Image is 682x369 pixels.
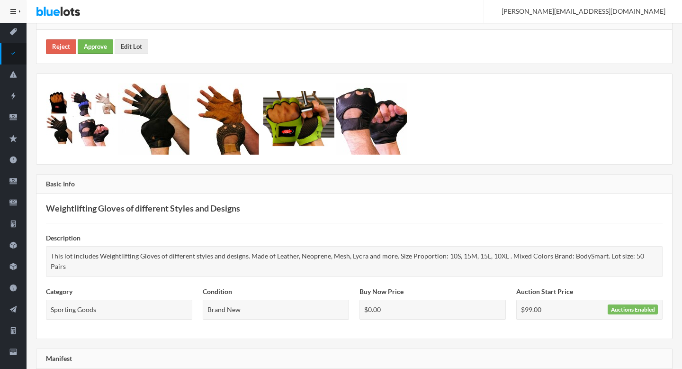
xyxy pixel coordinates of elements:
[118,83,189,155] img: ecf07c07-a874-4200-bc32-4848663a8585-1704911039.jpg
[46,203,663,213] h3: Weightlifting Gloves of different Styles and Designs
[46,246,663,277] div: This lot includes Weightlifting Gloves of different styles and designs. Made of Leather, Neoprene...
[263,91,334,147] img: 89243ca6-cbc1-4a02-92b6-fb22b5a9415b-1704911039.png
[78,39,113,54] a: Approve
[46,39,76,54] a: Reject
[203,286,232,297] label: Condition
[36,175,672,194] div: Basic Info
[516,300,663,320] div: $99.00
[36,349,672,369] div: Manifest
[191,83,262,155] img: dc7b2941-b158-4efe-9af4-7d07e20636bf-1704911039.jpg
[491,7,665,15] span: [PERSON_NAME][EMAIL_ADDRESS][DOMAIN_NAME]
[608,304,658,315] div: Auctions Enabled
[359,300,506,320] div: $0.00
[336,83,407,155] img: 4c3a9117-23e4-41b8-a834-a68c754fe0a2-1704911040.jpg
[46,286,72,297] label: Category
[203,300,349,320] div: Brand New
[46,90,117,148] img: ef4980c8-e7ec-4d48-8867-d443a0a55e4c-1704911039.jpg
[46,300,192,320] div: Sporting Goods
[115,39,148,54] a: Edit Lot
[359,286,404,297] label: Buy Now Price
[516,286,573,297] label: Auction Start Price
[46,233,81,244] label: Description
